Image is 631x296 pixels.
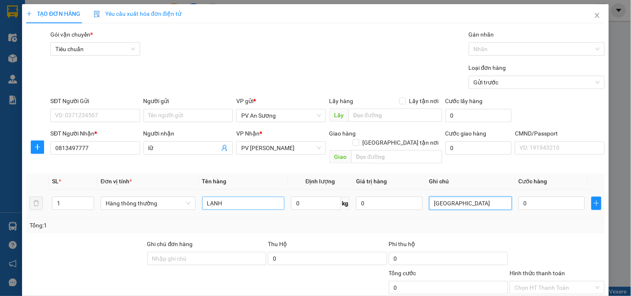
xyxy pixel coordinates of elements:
input: Ghi chú đơn hàng [147,252,267,265]
span: SL [52,178,59,185]
span: plus [31,144,44,150]
div: Phí thu hộ [389,239,508,252]
img: logo [8,19,19,39]
img: icon [94,11,100,17]
span: VP Nhận [236,130,260,137]
span: Định lượng [306,178,335,185]
input: 0 [356,197,423,210]
span: Gửi trước [474,76,600,89]
span: PV An Sương [28,60,53,65]
span: Nơi nhận: [64,58,77,70]
label: Hình thức thanh toán [510,270,565,276]
input: Dọc đường [351,150,442,163]
label: Cước lấy hàng [445,98,483,104]
div: SĐT Người Nhận [50,129,140,138]
span: Giá trị hàng [356,178,387,185]
strong: CÔNG TY TNHH [GEOGRAPHIC_DATA] 214 QL13 - P.26 - Q.BÌNH THẠNH - TP HCM 1900888606 [22,13,67,44]
span: Gói vận chuyển [50,31,93,38]
span: PV An Sương [241,109,321,122]
input: VD: Bàn, Ghế [202,197,285,210]
div: Tổng: 1 [30,221,244,230]
input: Cước giao hàng [445,141,512,155]
button: delete [30,197,43,210]
span: AS09250054 [84,31,117,37]
span: kg [341,197,349,210]
span: Lấy tận nơi [406,96,442,106]
span: [GEOGRAPHIC_DATA] tận nơi [359,138,442,147]
th: Ghi chú [426,173,515,190]
span: Hàng thông thường [106,197,191,210]
span: Lấy [329,109,349,122]
input: Dọc đường [349,109,442,122]
span: TẠO ĐƠN HÀNG [26,10,80,17]
strong: BIÊN NHẬN GỬI HÀNG HOÁ [29,50,97,56]
span: Tiêu chuẩn [55,43,135,55]
span: Cước hàng [519,178,547,185]
span: Yêu cầu xuất hóa đơn điện tử [94,10,181,17]
span: Tổng cước [389,270,416,276]
span: Giao [329,150,351,163]
input: Cước lấy hàng [445,109,512,122]
div: Người gửi [144,96,233,106]
label: Loại đơn hàng [469,64,506,71]
div: CMND/Passport [515,129,604,138]
label: Cước giao hàng [445,130,487,137]
button: plus [591,197,601,210]
div: SĐT Người Gửi [50,96,140,106]
div: Người nhận [144,129,233,138]
div: VP gửi [236,96,326,106]
span: Nơi gửi: [8,58,17,70]
span: PV Gia Nghĩa [241,142,321,154]
span: plus [592,200,601,207]
span: user-add [221,145,228,151]
button: plus [31,141,44,154]
span: Thu Hộ [268,241,287,247]
button: Close [586,4,609,27]
span: Tên hàng [202,178,227,185]
span: Đơn vị tính [101,178,132,185]
span: 15:46:03 [DATE] [79,37,117,44]
label: Gán nhãn [469,31,494,38]
span: close [594,12,601,19]
input: Ghi Chú [429,197,512,210]
span: Giao hàng [329,130,356,137]
span: PV [PERSON_NAME] [84,58,116,67]
label: Ghi chú đơn hàng [147,241,193,247]
span: Lấy hàng [329,98,354,104]
span: plus [26,11,32,17]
